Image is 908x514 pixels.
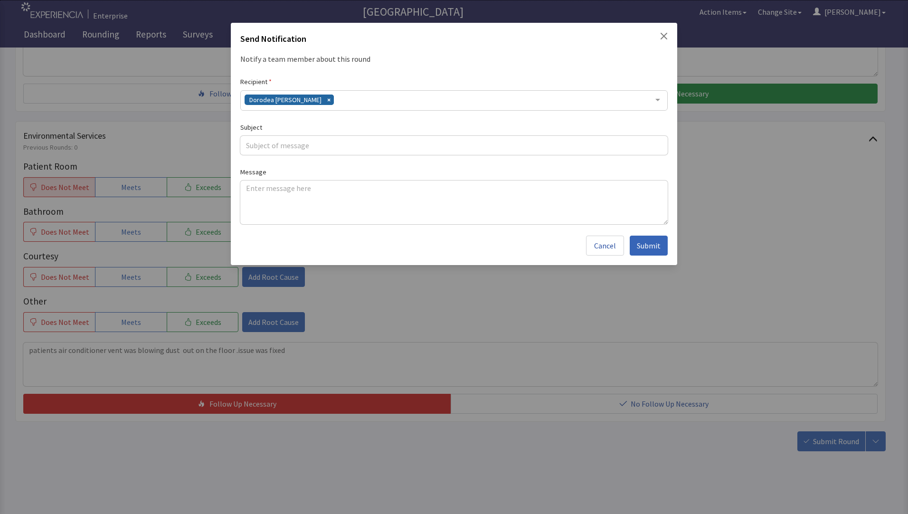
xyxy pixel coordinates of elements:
[240,53,668,65] div: Notify a team member about this round
[240,76,668,87] label: Recipient
[240,166,668,178] label: Message
[637,240,661,251] span: Submit
[630,236,668,256] button: Submit
[594,240,616,251] span: Cancel
[240,32,306,49] h2: Send Notification
[586,236,624,256] button: Cancel
[660,32,668,40] button: Close
[240,136,668,155] input: Subject of message
[249,95,322,104] span: Dorodea [PERSON_NAME]
[240,122,668,133] label: Subject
